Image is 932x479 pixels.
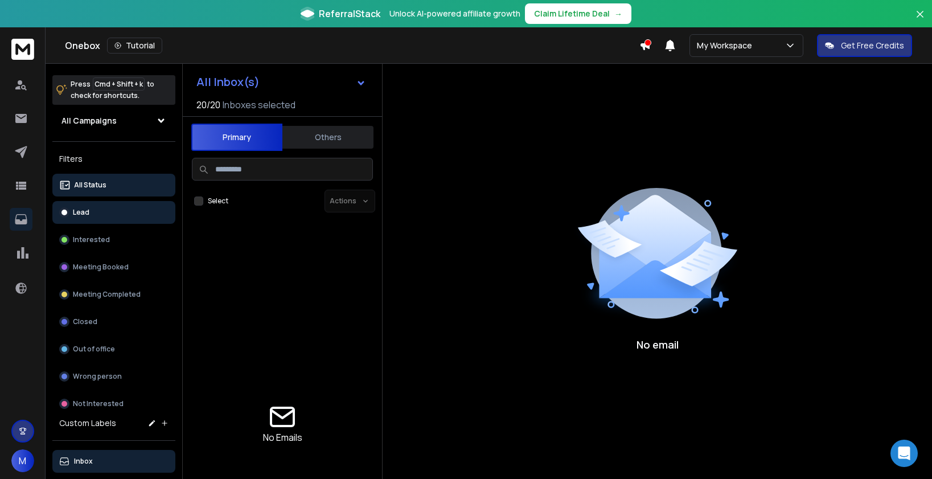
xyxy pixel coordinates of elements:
[637,337,679,353] p: No email
[841,40,904,51] p: Get Free Credits
[73,235,110,244] p: Interested
[52,109,175,132] button: All Campaigns
[61,115,117,126] h1: All Campaigns
[208,196,228,206] label: Select
[52,283,175,306] button: Meeting Completed
[74,457,93,466] p: Inbox
[107,38,162,54] button: Tutorial
[59,417,116,429] h3: Custom Labels
[93,77,145,91] span: Cmd + Shift + k
[52,151,175,167] h3: Filters
[196,98,220,112] span: 20 / 20
[614,8,622,19] span: →
[263,431,302,444] p: No Emails
[319,7,380,21] span: ReferralStack
[52,310,175,333] button: Closed
[52,201,175,224] button: Lead
[52,450,175,473] button: Inbox
[73,399,124,408] p: Not Interested
[11,449,34,472] button: M
[52,392,175,415] button: Not Interested
[196,76,260,88] h1: All Inbox(s)
[913,7,927,34] button: Close banner
[817,34,912,57] button: Get Free Credits
[52,174,175,196] button: All Status
[73,290,141,299] p: Meeting Completed
[223,98,295,112] h3: Inboxes selected
[73,345,115,354] p: Out of office
[74,181,106,190] p: All Status
[525,3,631,24] button: Claim Lifetime Deal→
[73,372,122,381] p: Wrong person
[73,263,129,272] p: Meeting Booked
[73,317,97,326] p: Closed
[890,440,918,467] div: Open Intercom Messenger
[191,124,282,151] button: Primary
[71,79,154,101] p: Press to check for shortcuts.
[52,256,175,279] button: Meeting Booked
[187,71,375,93] button: All Inbox(s)
[389,8,520,19] p: Unlock AI-powered affiliate growth
[52,365,175,388] button: Wrong person
[52,228,175,251] button: Interested
[73,208,89,217] p: Lead
[52,338,175,361] button: Out of office
[65,38,639,54] div: Onebox
[697,40,757,51] p: My Workspace
[282,125,373,150] button: Others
